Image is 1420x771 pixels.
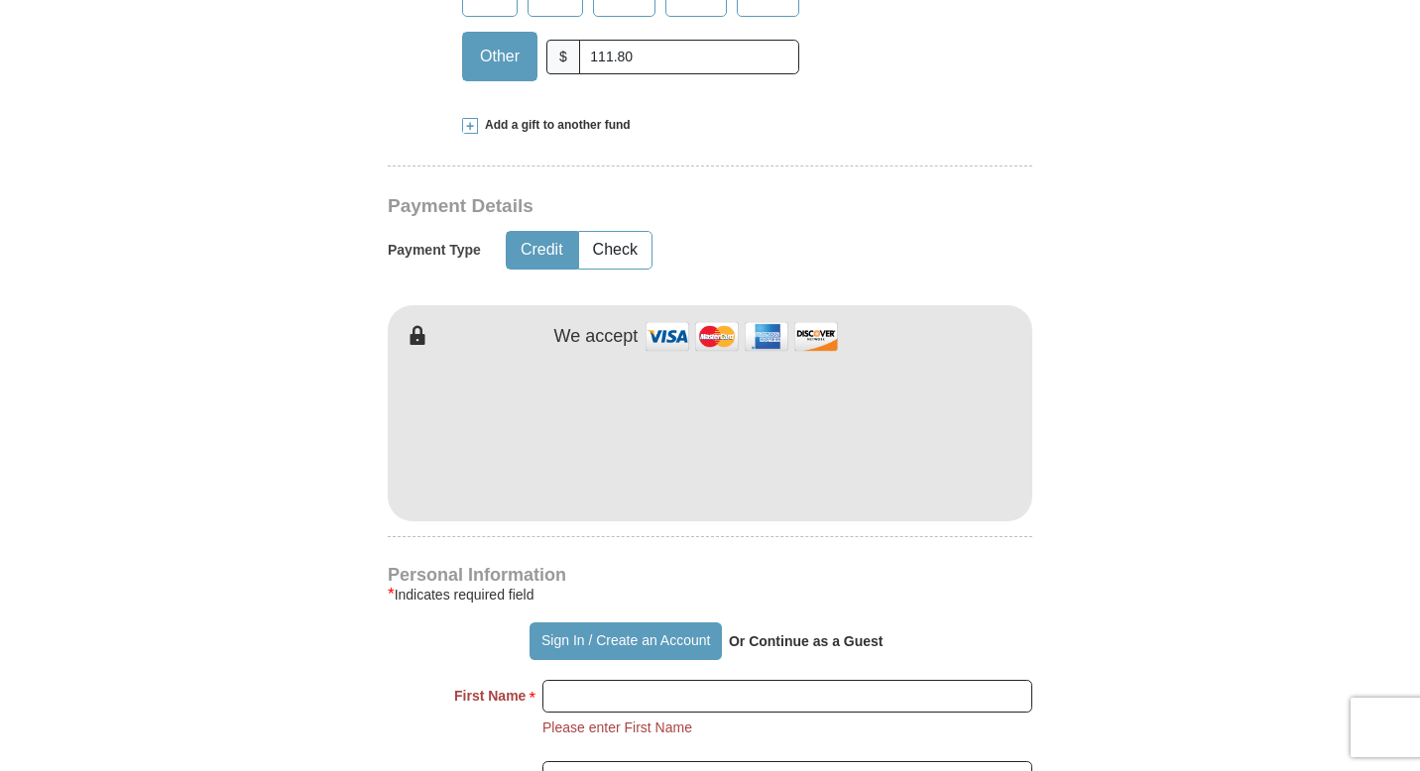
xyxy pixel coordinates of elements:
div: Indicates required field [388,583,1032,606]
li: Please enter First Name [542,717,692,737]
h4: We accept [554,326,639,348]
strong: Or Continue as a Guest [729,633,884,649]
h3: Payment Details [388,195,893,218]
strong: First Name [454,682,526,710]
span: Add a gift to another fund [478,117,631,134]
span: $ [546,40,580,74]
span: Other [470,42,530,71]
button: Check [579,232,651,269]
button: Credit [507,232,577,269]
h5: Payment Type [388,242,481,259]
img: credit cards accepted [643,315,841,358]
input: Other Amount [579,40,799,74]
button: Sign In / Create an Account [530,622,721,660]
h4: Personal Information [388,567,1032,583]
